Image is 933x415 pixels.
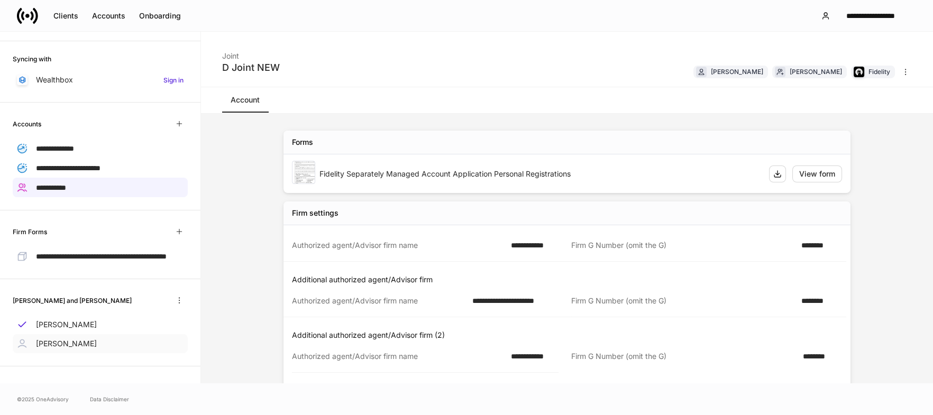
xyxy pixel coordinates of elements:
h6: Firm Forms [13,227,47,237]
p: [PERSON_NAME] [36,338,97,349]
a: [PERSON_NAME] [13,334,188,353]
p: [PERSON_NAME] [36,319,97,330]
span: © 2025 OneAdvisory [17,395,69,403]
button: Accounts [85,7,132,24]
h6: Sign in [163,75,184,85]
div: Authorized agent/Advisor firm name [292,296,466,306]
a: Account [222,87,268,113]
div: Authorized agent/Advisor firm name [292,240,505,251]
div: Accounts [92,11,125,21]
div: View form [799,169,835,179]
button: View form [792,165,842,182]
p: Wealthbox [36,75,73,85]
a: Data Disclaimer [90,395,129,403]
div: Firm G Number (omit the G) [571,296,795,306]
h6: Syncing with [13,54,51,64]
div: [PERSON_NAME] [711,67,763,77]
a: [PERSON_NAME] [13,315,188,334]
p: Additional authorized agent/Advisor firm (2) [292,330,846,340]
div: D Joint NEW [222,61,280,74]
div: Firm settings [292,208,339,218]
div: Authorized agent/Advisor firm name [292,351,505,362]
div: Onboarding [139,11,181,21]
div: [PERSON_NAME] [790,67,842,77]
p: Additional authorized agent/Advisor firm [292,274,846,285]
div: Fidelity Separately Managed Account Application Personal Registrations [319,169,761,179]
h6: [PERSON_NAME] and [PERSON_NAME] [13,296,132,306]
div: Firm G Number (omit the G) [571,240,795,251]
div: Firm G Number (omit the G) [571,351,797,362]
div: Joint [222,44,280,61]
div: Forms [292,137,313,147]
button: Onboarding [132,7,188,24]
h6: Accounts [13,119,41,129]
a: WealthboxSign in [13,70,188,89]
div: Fidelity [868,67,890,77]
button: Clients [47,7,85,24]
div: Clients [53,11,78,21]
